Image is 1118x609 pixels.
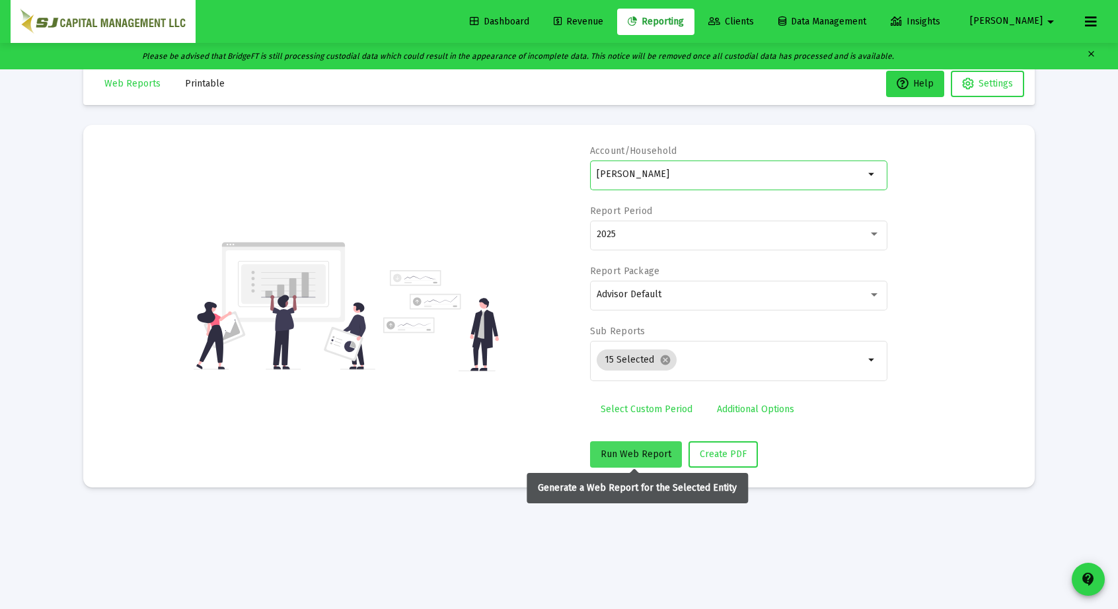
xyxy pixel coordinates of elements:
span: Revenue [554,16,603,27]
mat-icon: arrow_drop_down [864,352,880,368]
i: Please be advised that BridgeFT is still processing custodial data which could result in the appe... [142,52,894,61]
span: Dashboard [470,16,529,27]
mat-icon: arrow_drop_down [1043,9,1059,35]
button: Printable [174,71,235,97]
mat-icon: arrow_drop_down [864,166,880,182]
span: [PERSON_NAME] [970,16,1043,27]
span: Advisor Default [597,289,661,300]
input: Search or select an account or household [597,169,864,180]
span: Select Custom Period [601,404,692,415]
span: Data Management [778,16,866,27]
img: reporting [194,240,375,371]
img: reporting-alt [383,270,499,371]
span: Additional Options [717,404,794,415]
mat-chip-list: Selection [597,347,864,373]
span: Clients [708,16,754,27]
label: Account/Household [590,145,677,157]
mat-icon: clear [1086,46,1096,66]
label: Report Period [590,205,653,217]
label: Report Package [590,266,660,277]
a: Reporting [617,9,694,35]
button: Create PDF [689,441,758,468]
button: Help [886,71,944,97]
mat-chip: 15 Selected [597,349,677,371]
span: 2025 [597,229,616,240]
a: Clients [698,9,764,35]
button: Web Reports [94,71,171,97]
a: Insights [880,9,951,35]
span: Run Web Report [601,448,671,460]
img: Dashboard [20,9,186,35]
a: Revenue [543,9,614,35]
span: Create PDF [700,448,747,460]
span: Help [897,78,934,89]
mat-icon: contact_support [1080,571,1096,587]
button: [PERSON_NAME] [954,8,1074,34]
span: Printable [185,78,225,89]
span: Web Reports [104,78,161,89]
a: Dashboard [459,9,540,35]
label: Sub Reports [590,326,646,337]
span: Reporting [628,16,684,27]
button: Run Web Report [590,441,682,468]
mat-icon: cancel [659,354,671,366]
span: Insights [891,16,940,27]
button: Settings [951,71,1024,97]
span: Settings [979,78,1013,89]
a: Data Management [768,9,877,35]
